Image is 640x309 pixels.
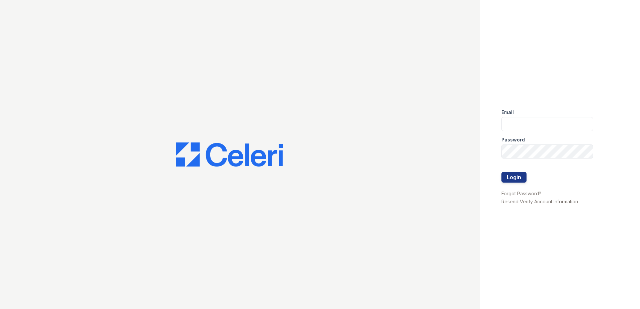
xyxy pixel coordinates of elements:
[176,142,283,167] img: CE_Logo_Blue-a8612792a0a2168367f1c8372b55b34899dd931a85d93a1a3d3e32e68fde9ad4.png
[501,172,527,183] button: Login
[501,199,578,204] a: Resend Verify Account Information
[501,109,514,116] label: Email
[501,191,541,196] a: Forgot Password?
[501,136,525,143] label: Password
